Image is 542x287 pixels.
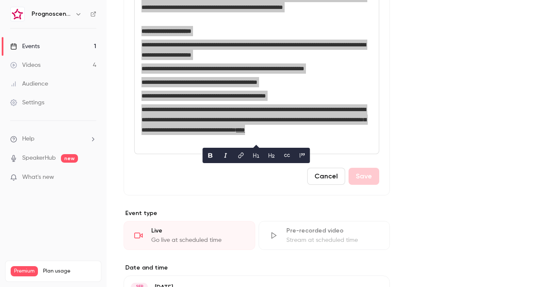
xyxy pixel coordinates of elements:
[286,227,380,235] div: Pre-recorded video
[124,209,390,218] p: Event type
[61,154,78,163] span: new
[124,221,255,250] div: LiveGo live at scheduled time
[10,42,40,51] div: Events
[10,80,48,88] div: Audience
[124,264,390,272] label: Date and time
[10,98,44,107] div: Settings
[219,149,232,162] button: italic
[151,227,245,235] div: Live
[203,149,217,162] button: bold
[43,268,96,275] span: Plan usage
[307,168,345,185] button: Cancel
[86,174,96,181] iframe: Noticeable Trigger
[234,149,248,162] button: link
[22,135,35,143] span: Help
[22,154,56,163] a: SpeakerHub
[10,135,96,143] li: help-dropdown-opener
[11,266,38,276] span: Premium
[32,10,72,18] h6: Prognoscentret | Powered by Hubexo
[10,61,40,69] div: Videos
[151,236,245,244] div: Go live at scheduled time
[11,7,24,21] img: Prognoscentret | Powered by Hubexo
[286,236,380,244] div: Stream at scheduled time
[259,221,390,250] div: Pre-recorded videoStream at scheduled time
[295,149,309,162] button: blockquote
[22,173,54,182] span: What's new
